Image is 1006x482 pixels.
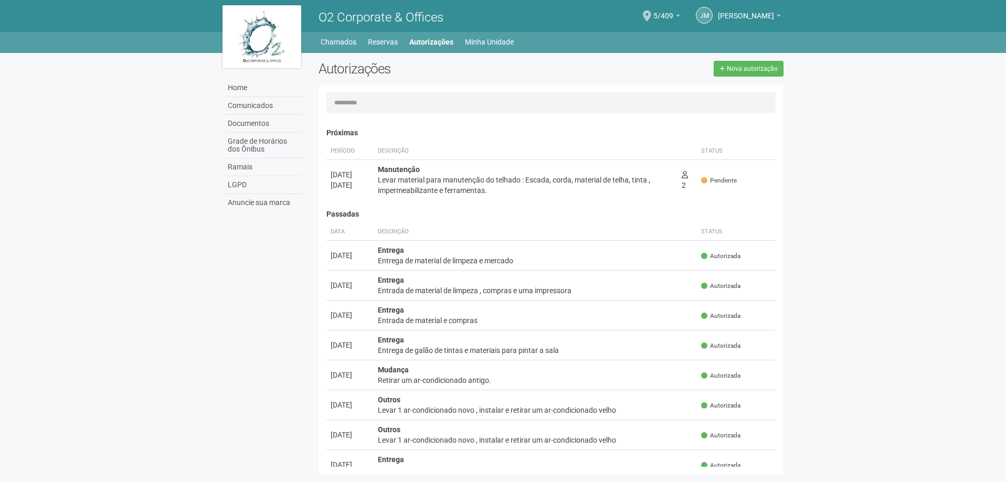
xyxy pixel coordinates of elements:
a: Documentos [225,115,303,133]
div: [DATE] [331,180,369,190]
strong: Manutenção [378,165,420,174]
strong: Entrega [378,336,404,344]
div: Entrada de material de limpeza , compras e uma impressora [378,285,693,296]
div: [DATE] [331,250,369,261]
span: Autorizada [701,371,740,380]
div: LEVAR 4 CADEIRAS [378,465,693,475]
div: [DATE] [331,430,369,440]
a: Reservas [368,35,398,49]
strong: Outros [378,395,400,404]
strong: Mudança [378,366,409,374]
strong: Entrega [378,246,404,254]
span: Autorizada [701,461,740,470]
span: Nova autorização [727,65,778,72]
h4: Próximas [326,129,776,137]
span: 5/409 [653,2,673,20]
div: [DATE] [331,340,369,350]
div: [DATE] [331,459,369,470]
a: Nova autorização [714,61,783,77]
div: [DATE] [331,169,369,180]
th: Período [326,143,374,160]
div: Entrega de material de limpeza e mercado [378,255,693,266]
a: Home [225,79,303,97]
a: JM [696,7,713,24]
span: O2 Corporate & Offices [319,10,443,25]
span: Autorizada [701,431,740,440]
a: LGPD [225,176,303,194]
span: Pendente [701,176,737,185]
div: Entrada de material e compras [378,315,693,326]
strong: Outros [378,425,400,434]
strong: Entrega [378,276,404,284]
div: [DATE] [331,310,369,320]
div: [DATE] [331,280,369,291]
span: Autorizada [701,252,740,261]
h4: Passadas [326,210,776,218]
span: 2 [682,170,688,189]
a: Grade de Horários dos Ônibus [225,133,303,158]
div: Levar 1 ar-condicionado novo , instalar e retirar um ar-condicionado velho [378,435,693,445]
th: Descrição [374,143,677,160]
h2: Autorizações [319,61,543,77]
th: Status [697,223,776,241]
span: Autorizada [701,282,740,291]
th: Data [326,223,374,241]
strong: Entrega [378,306,404,314]
span: Autorizada [701,312,740,320]
a: Anuncie sua marca [225,194,303,211]
span: Autorizada [701,401,740,410]
div: [DATE] [331,370,369,380]
a: Minha Unidade [465,35,514,49]
div: Retirar um ar-condicionado antigo. [378,375,693,385]
div: Levar material para manutenção do telhado : Escada, corda, material de telha, tinta , impermeabil... [378,175,673,196]
span: Autorizada [701,341,740,350]
div: Entrega de galão de tintas e materiais para pintar a sala [378,345,693,356]
img: logo.jpg [223,5,301,68]
a: 5/409 [653,13,680,22]
span: JUACY MENDES DA SILVA FILHO [718,2,774,20]
a: Ramais [225,158,303,176]
a: Autorizações [409,35,453,49]
a: Comunicados [225,97,303,115]
strong: Entrega [378,455,404,464]
a: Chamados [321,35,356,49]
th: Status [697,143,776,160]
div: Levar 1 ar-condicionado novo , instalar e retirar um ar-condicionado velho [378,405,693,415]
div: [DATE] [331,400,369,410]
a: [PERSON_NAME] [718,13,781,22]
th: Descrição [374,223,697,241]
